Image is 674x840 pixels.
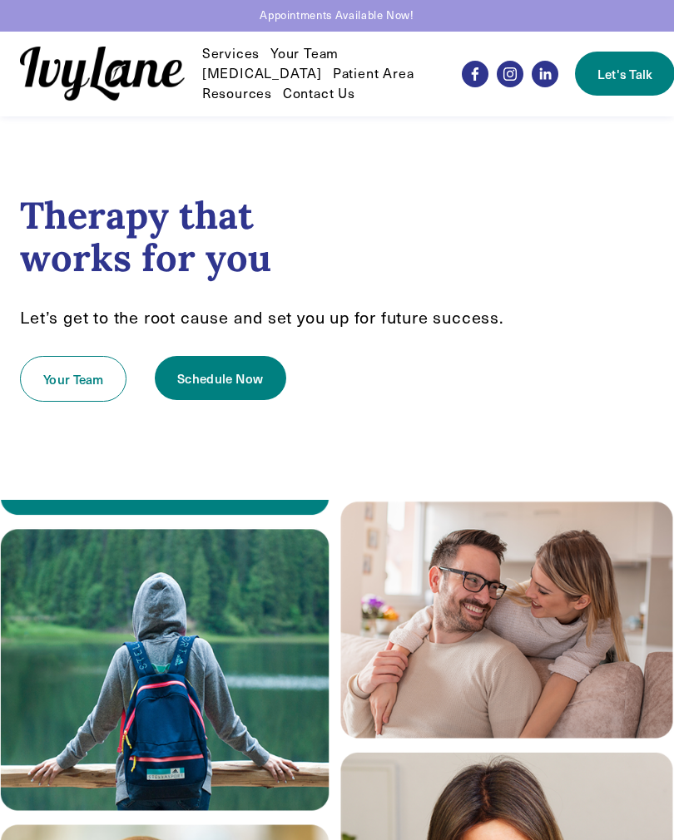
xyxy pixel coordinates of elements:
[202,84,272,104] a: folder dropdown
[283,84,355,104] a: Contact Us
[497,61,523,87] a: Instagram
[20,305,503,328] span: Let’s get to the root cause and set you up for future success.
[202,85,272,102] span: Resources
[270,44,339,64] a: Your Team
[202,45,260,62] span: Services
[155,356,285,400] a: Schedule Now
[20,191,271,282] strong: Therapy that works for you
[20,356,126,402] a: Your Team
[462,61,488,87] a: Facebook
[532,61,558,87] a: LinkedIn
[20,47,185,101] img: Ivy Lane Counseling &mdash; Therapy that works for you
[202,64,322,84] a: [MEDICAL_DATA]
[333,64,414,84] a: Patient Area
[202,44,260,64] a: folder dropdown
